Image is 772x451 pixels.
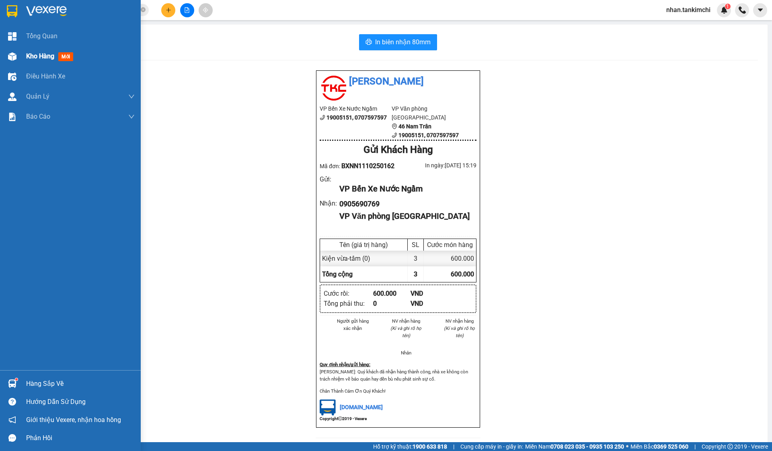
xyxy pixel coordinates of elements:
span: Miền Nam [525,442,624,451]
i: (Kí và ghi rõ họ tên) [444,325,475,338]
div: 600.000 [373,288,411,299]
li: NV nhận hàng [389,317,423,325]
div: Gửi Khách Hàng [320,142,476,158]
span: printer [365,39,372,46]
b: 46 Nam Trân [398,123,431,130]
div: Cước món hàng [426,241,474,249]
sup: 1 [15,378,18,381]
div: VND [411,288,448,299]
div: Nhận : [320,198,339,208]
span: question-circle [8,398,16,406]
img: warehouse-icon [8,52,16,61]
strong: 0708 023 035 - 0935 103 250 [550,443,624,450]
li: VP Bến Xe Nước Ngầm [4,34,55,52]
span: notification [8,416,16,424]
div: Gửi : [320,174,339,184]
span: close-circle [141,6,146,14]
img: dashboard-icon [8,32,16,41]
strong: 0369 525 060 [654,443,688,450]
span: close-circle [141,7,146,12]
div: Mã đơn: [320,161,398,171]
span: phone [4,54,10,59]
span: Kiện vừa - tấm (0) [322,255,370,262]
span: down [128,113,135,120]
span: 1 [726,4,729,9]
li: NV nhận hàng [442,317,476,325]
span: BXNN1110250162 [341,162,394,170]
p: Chân Thành Cảm Ơn Quý Khách! [320,387,476,395]
div: Copyright 2019 - Vexere [320,416,476,424]
span: Kho hàng [26,52,54,60]
span: Miền Bắc [630,442,688,451]
button: printerIn biên nhận 80mm [359,34,437,50]
span: phone [392,132,397,138]
img: logo-vxr [7,5,17,17]
span: down [128,93,135,100]
li: VP Bến Xe Nước Ngầm [320,104,392,113]
span: mới [58,52,73,61]
span: aim [203,7,208,13]
span: | [453,442,454,451]
div: Hướng dẫn sử dụng [26,396,135,408]
li: Người gửi hàng xác nhận [336,317,370,332]
img: warehouse-icon [8,379,16,388]
span: Quản Lý [26,91,49,101]
button: file-add [180,3,194,17]
div: VP Văn phòng [GEOGRAPHIC_DATA] [339,210,470,222]
b: 19005151, 0707597597 [398,132,459,138]
div: Cước rồi : [324,288,373,299]
div: 0905690769 [339,198,470,210]
span: phone [320,115,325,120]
div: 0 [373,299,411,309]
span: copyright [727,444,733,449]
span: Giới thiệu Vexere, nhận hoa hồng [26,415,121,425]
div: VND [411,299,448,309]
li: VP Văn phòng [GEOGRAPHIC_DATA] [55,34,107,61]
div: 600.000 [424,251,476,266]
span: nhan.tankimchi [660,5,717,15]
span: message [8,434,16,442]
div: Tổng phải thu : [324,299,373,309]
button: aim [199,3,213,17]
span: file-add [184,7,190,13]
span: caret-down [757,6,764,14]
div: Quy định nhận/gửi hàng : [320,361,476,368]
span: ⚪️ [626,445,628,448]
div: 3 [408,251,424,266]
li: [PERSON_NAME] [320,74,476,89]
button: plus [161,3,175,17]
span: Tổng Quan [26,31,57,41]
div: Hàng sắp về [26,378,135,390]
span: Điều hành xe [26,71,65,81]
div: Phản hồi [26,432,135,444]
span: Cung cấp máy in - giấy in: [460,442,523,451]
span: 3 [414,270,417,278]
li: VP Văn phòng [GEOGRAPHIC_DATA] [392,104,464,122]
b: 19005151, 0707597597 [326,114,387,121]
div: In ngày: [DATE] 15:19 [398,161,476,170]
img: warehouse-icon [8,93,16,101]
span: environment [392,124,397,129]
p: [PERSON_NAME]: Quý khách đã nhận hàng thành công, nhà xe không còn trách nhiệm về bảo quản hay đề... [320,368,476,383]
button: caret-down [753,3,767,17]
span: 600.000 [451,270,474,278]
img: logo.jpg [320,74,348,102]
span: | [694,442,696,451]
div: VP Bến Xe Nước Ngầm [339,183,470,195]
img: phone-icon [739,6,746,14]
span: Tổng cộng [322,270,353,278]
div: Tên (giá trị hàng) [322,241,405,249]
img: icon-new-feature [721,6,728,14]
strong: 1900 633 818 [413,443,447,450]
div: SL [410,241,421,249]
li: [PERSON_NAME] [4,4,117,19]
span: Báo cáo [26,111,50,122]
img: logo.jpg [4,4,32,32]
img: solution-icon [8,113,16,121]
span: [DOMAIN_NAME] [340,404,383,410]
li: Nhân [389,349,423,356]
b: 19005151, 0707597597 [4,53,38,68]
i: (Kí và ghi rõ họ tên) [390,325,421,338]
sup: 1 [725,4,731,9]
img: warehouse-icon [8,72,16,81]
